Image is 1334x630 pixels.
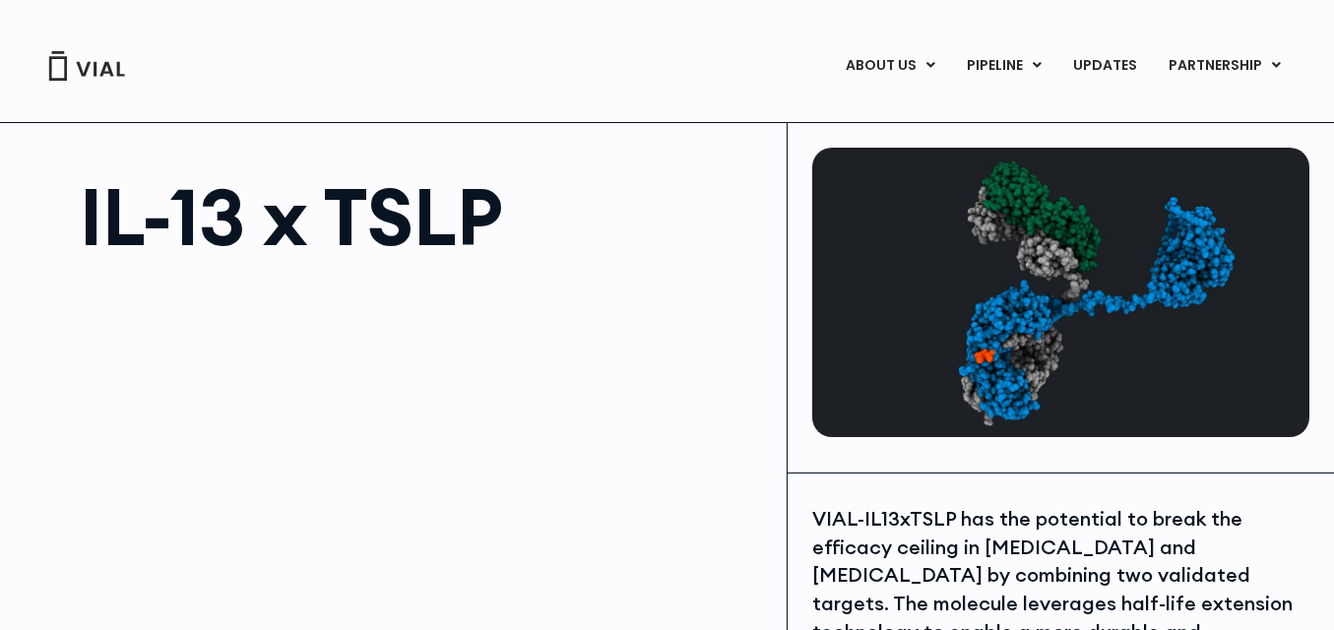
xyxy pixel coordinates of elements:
a: UPDATES [1057,49,1152,83]
a: PARTNERSHIPMenu Toggle [1153,49,1297,83]
h1: IL-13 x TSLP [80,177,767,256]
a: PIPELINEMenu Toggle [951,49,1056,83]
img: Vial Logo [47,51,126,81]
a: ABOUT USMenu Toggle [830,49,950,83]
